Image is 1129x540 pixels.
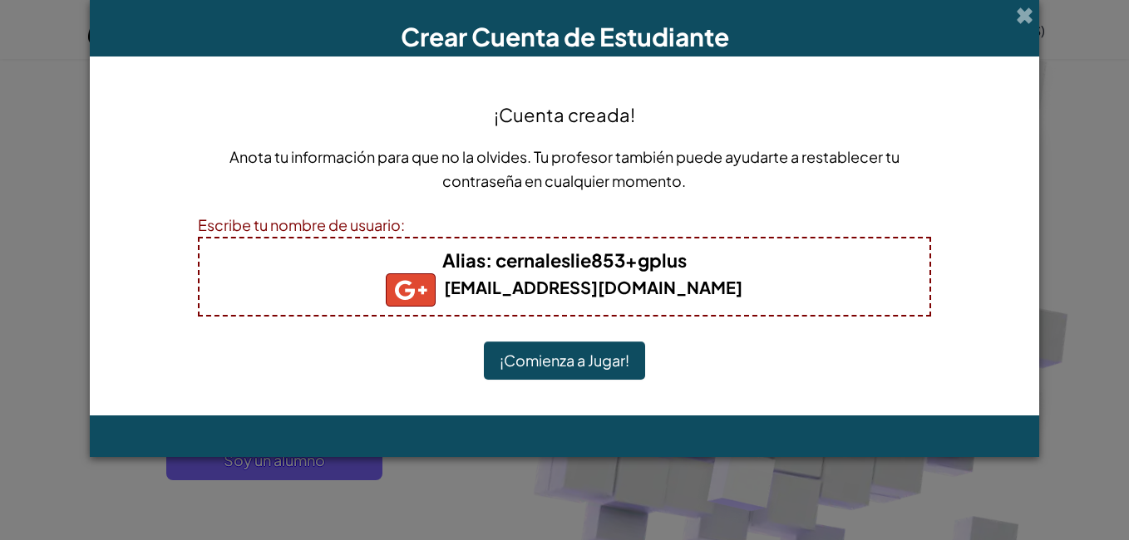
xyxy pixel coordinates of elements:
b: : cernaleslie853+gplus [442,248,687,272]
span: Alias [442,248,486,272]
img: gplus_small.png [386,273,436,307]
span: Crear Cuenta de Estudiante [401,21,729,52]
b: [EMAIL_ADDRESS][DOMAIN_NAME] [386,277,742,297]
div: Escribe tu nombre de usuario: [198,213,931,237]
p: Anota tu información para que no la olvides. Tu profesor también puede ayudarte a restablecer tu ... [198,145,931,193]
h4: ¡Cuenta creada! [494,101,635,128]
button: ¡Comienza a Jugar! [484,341,645,380]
